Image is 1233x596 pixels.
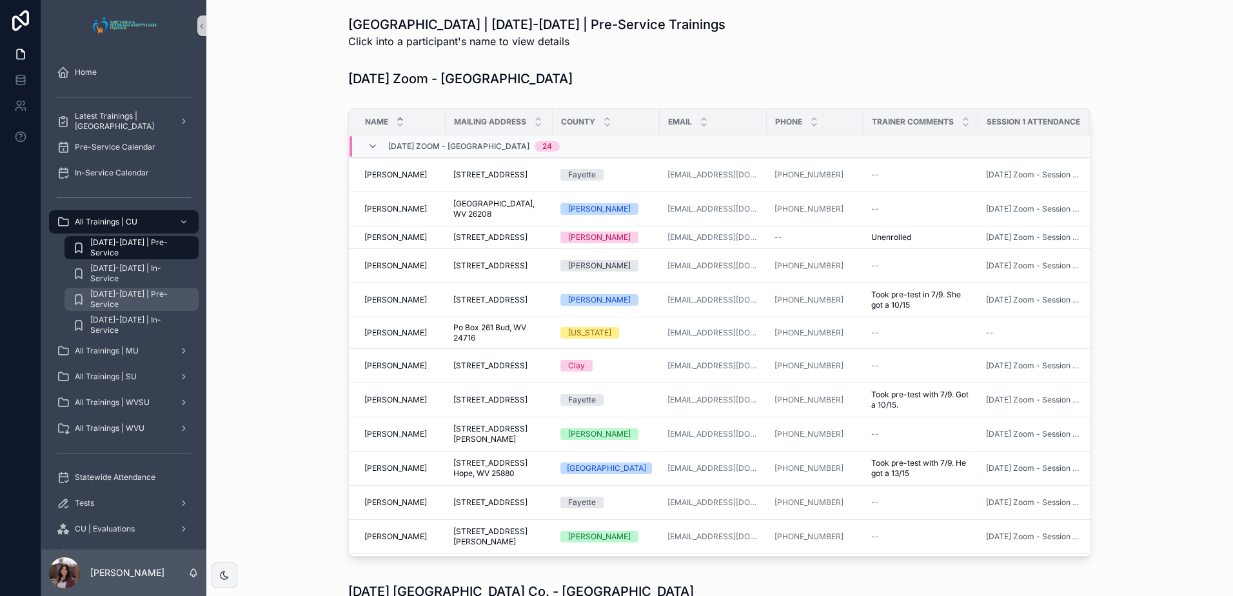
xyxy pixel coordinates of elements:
[75,472,155,482] span: Statewide Attendance
[986,295,1081,305] a: [DATE] Zoom - Session 1 - [GEOGRAPHIC_DATA]
[667,170,759,180] a: [EMAIL_ADDRESS][DOMAIN_NAME]
[774,204,843,214] a: [PHONE_NUMBER]
[986,232,1081,243] a: [DATE] Zoom - Session 1 - [GEOGRAPHIC_DATA]
[560,169,652,181] a: Fayette
[64,313,199,337] a: [DATE]-[DATE] | In-Service
[453,295,545,305] a: [STREET_ADDRESS]
[986,395,1081,405] a: [DATE] Zoom - Session 1 - [GEOGRAPHIC_DATA]
[75,524,135,534] span: CU | Evaluations
[568,394,596,406] div: Fayette
[986,204,1081,214] a: [DATE] Zoom - Session 1 - [GEOGRAPHIC_DATA]
[774,204,856,214] a: [PHONE_NUMBER]
[453,395,545,405] a: [STREET_ADDRESS]
[774,328,856,338] a: [PHONE_NUMBER]
[667,429,759,439] a: [EMAIL_ADDRESS][DOMAIN_NAME]
[453,424,545,444] a: [STREET_ADDRESS][PERSON_NAME]
[568,232,631,243] div: [PERSON_NAME]
[871,261,879,271] span: --
[871,290,971,310] span: Took pre-test in 7/9. She got a 10/15
[774,395,843,405] a: [PHONE_NUMBER]
[774,497,843,508] a: [PHONE_NUMBER]
[568,169,596,181] div: Fayette
[364,232,438,243] a: [PERSON_NAME]
[90,315,186,335] span: [DATE]-[DATE] | In-Service
[49,110,199,133] a: Latest Trainings | [GEOGRAPHIC_DATA]
[560,428,652,440] a: [PERSON_NAME]
[667,204,759,214] a: [EMAIL_ADDRESS][DOMAIN_NAME]
[871,497,879,508] span: --
[871,497,971,508] a: --
[348,34,725,49] span: Click into a participant's name to view details
[453,497,528,508] span: [STREET_ADDRESS]
[75,67,97,77] span: Home
[871,170,879,180] span: --
[774,531,856,542] a: [PHONE_NUMBER]
[986,497,1081,508] span: [DATE] Zoom - Session 1 - [GEOGRAPHIC_DATA]
[364,361,438,371] a: [PERSON_NAME]
[871,170,971,180] a: --
[774,497,856,508] a: [PHONE_NUMBER]
[75,498,94,508] span: Tests
[454,117,526,127] span: Mailing Address
[986,429,1081,439] a: [DATE] Zoom - Session 1 - [GEOGRAPHIC_DATA]
[560,294,652,306] a: [PERSON_NAME]
[774,463,856,473] a: [PHONE_NUMBER]
[986,463,1081,473] a: [DATE] Zoom - Session 1 - [GEOGRAPHIC_DATA]
[986,170,1081,180] a: [DATE] Zoom - Session 1 - [GEOGRAPHIC_DATA]
[871,328,971,338] a: --
[871,458,971,479] a: Took pre-test with 7/9. He got a 13/15
[364,531,427,542] span: [PERSON_NAME]
[871,204,971,214] a: --
[560,531,652,542] a: [PERSON_NAME]
[453,526,545,547] a: [STREET_ADDRESS][PERSON_NAME]
[568,203,631,215] div: [PERSON_NAME]
[667,328,759,338] a: [EMAIL_ADDRESS][DOMAIN_NAME]
[872,117,954,127] span: Trainer Comments
[871,361,879,371] span: --
[453,199,545,219] span: [GEOGRAPHIC_DATA], WV 26208
[75,423,144,433] span: All Trainings | WVU
[49,161,199,184] a: In-Service Calendar
[568,531,631,542] div: [PERSON_NAME]
[49,365,199,388] a: All Trainings | SU
[667,531,759,542] a: [EMAIL_ADDRESS][DOMAIN_NAME]
[986,531,1081,542] a: [DATE] Zoom - Session 1 - [GEOGRAPHIC_DATA]
[364,295,438,305] a: [PERSON_NAME]
[49,517,199,541] a: CU | Evaluations
[453,458,545,479] span: [STREET_ADDRESS] Hope, WV 25880
[364,531,438,542] a: [PERSON_NAME]
[774,361,856,371] a: [PHONE_NUMBER]
[667,295,759,305] a: [EMAIL_ADDRESS][DOMAIN_NAME]
[542,141,552,152] div: 24
[364,295,427,305] span: [PERSON_NAME]
[560,394,652,406] a: Fayette
[364,463,438,473] a: [PERSON_NAME]
[364,395,427,405] span: [PERSON_NAME]
[364,497,438,508] a: [PERSON_NAME]
[453,323,545,343] span: Po Box 261 Bud, WV 24716
[90,237,186,258] span: [DATE]-[DATE] | Pre-Service
[453,170,528,180] span: [STREET_ADDRESS]
[75,346,139,356] span: All Trainings | MU
[49,339,199,363] a: All Trainings | MU
[986,361,1081,371] span: [DATE] Zoom - Session 1 - [GEOGRAPHIC_DATA]
[89,15,159,36] img: App logo
[986,261,1081,271] a: [DATE] Zoom - Session 1 - [GEOGRAPHIC_DATA]
[560,232,652,243] a: [PERSON_NAME]
[568,497,596,508] div: Fayette
[667,232,759,243] a: [EMAIL_ADDRESS][DOMAIN_NAME]
[75,168,149,178] span: In-Service Calendar
[987,117,1080,127] span: Session 1 Attendance
[560,497,652,508] a: Fayette
[561,117,595,127] span: County
[453,361,528,371] span: [STREET_ADDRESS]
[871,328,879,338] span: --
[453,232,528,243] span: [STREET_ADDRESS]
